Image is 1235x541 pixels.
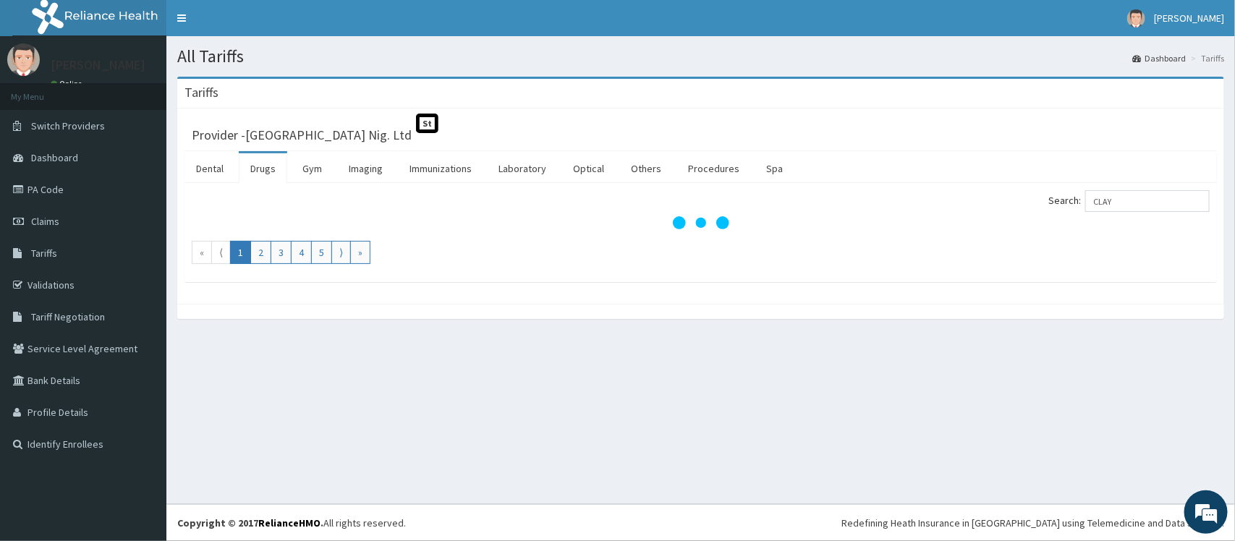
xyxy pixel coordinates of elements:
[1154,12,1224,25] span: [PERSON_NAME]
[31,151,78,164] span: Dashboard
[239,153,287,184] a: Drugs
[311,241,332,264] a: Go to page number 5
[27,72,59,108] img: d_794563401_company_1708531726252_794563401
[1187,52,1224,64] li: Tariffs
[31,247,57,260] span: Tariffs
[331,241,351,264] a: Go to next page
[166,504,1235,541] footer: All rights reserved.
[487,153,558,184] a: Laboratory
[237,7,272,42] div: Minimize live chat window
[561,153,616,184] a: Optical
[1085,190,1210,212] input: Search:
[75,81,243,100] div: Chat with us now
[350,241,370,264] a: Go to last page
[250,241,271,264] a: Go to page number 2
[1048,190,1210,212] label: Search:
[177,516,323,529] strong: Copyright © 2017 .
[672,194,730,252] svg: audio-loading
[755,153,794,184] a: Spa
[192,129,412,142] h3: Provider - [GEOGRAPHIC_DATA] Nig. Ltd
[184,86,218,99] h3: Tariffs
[84,172,200,318] span: We're online!
[676,153,751,184] a: Procedures
[31,310,105,323] span: Tariff Negotiation
[1132,52,1186,64] a: Dashboard
[619,153,673,184] a: Others
[337,153,394,184] a: Imaging
[211,241,231,264] a: Go to previous page
[230,241,251,264] a: Go to page number 1
[258,516,321,529] a: RelianceHMO
[1127,9,1145,27] img: User Image
[7,43,40,76] img: User Image
[51,79,85,89] a: Online
[31,215,59,228] span: Claims
[398,153,483,184] a: Immunizations
[416,114,438,133] span: St
[291,241,312,264] a: Go to page number 4
[291,153,334,184] a: Gym
[271,241,292,264] a: Go to page number 3
[841,516,1224,530] div: Redefining Heath Insurance in [GEOGRAPHIC_DATA] using Telemedicine and Data Science!
[51,59,145,72] p: [PERSON_NAME]
[184,153,235,184] a: Dental
[7,375,276,426] textarea: Type your message and hit 'Enter'
[192,241,212,264] a: Go to first page
[177,47,1224,66] h1: All Tariffs
[31,119,105,132] span: Switch Providers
